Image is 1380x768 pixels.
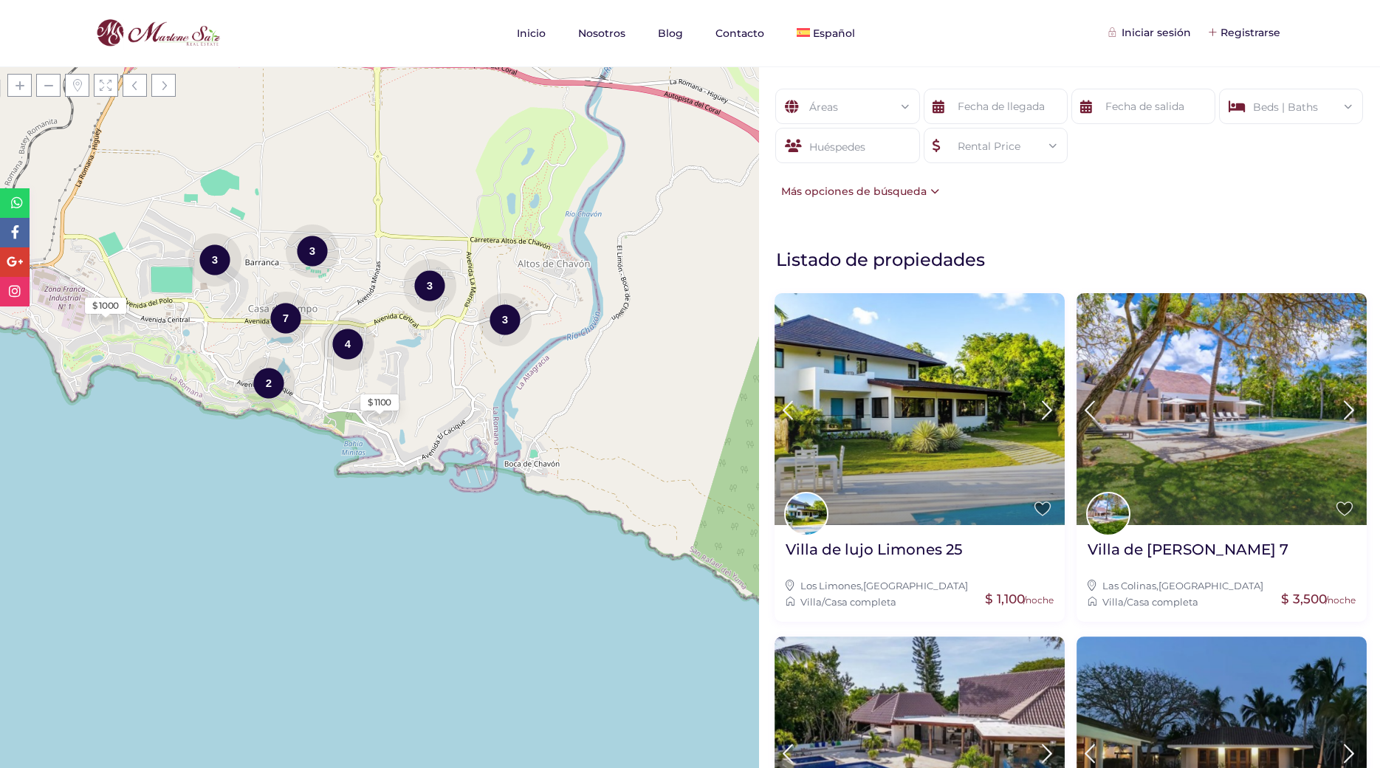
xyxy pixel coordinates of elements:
[478,292,532,347] div: 3
[786,577,1054,594] div: ,
[188,232,241,287] div: 3
[403,258,456,313] div: 3
[321,316,374,371] div: 4
[786,540,962,570] a: Villa de lujo Limones 25
[813,27,855,40] span: Español
[775,293,1065,525] img: Villa de lujo Limones 25
[1077,293,1367,525] img: Villa de lujo Colinas 7
[800,596,822,608] a: Villa
[92,299,119,312] div: $ 1000
[1088,594,1356,610] div: /
[1102,596,1124,608] a: Villa
[825,596,896,608] a: Casa completa
[1110,24,1191,41] div: Iniciar sesión
[368,396,391,409] div: $ 1100
[1102,580,1156,592] a: Las Colinas
[787,89,907,125] div: Áreas
[786,540,962,559] h2: Villa de lujo Limones 25
[863,580,968,592] a: [GEOGRAPHIC_DATA]
[1231,89,1351,125] div: Beds | Baths
[1088,540,1288,570] a: Villa de [PERSON_NAME] 7
[924,89,1068,124] input: Fecha de llegada
[800,580,861,592] a: Los Limones
[936,128,1056,164] div: Rental Price
[259,290,312,346] div: 7
[1071,89,1215,124] input: Fecha de salida
[775,128,919,163] div: Huéspedes
[1127,596,1198,608] a: Casa completa
[1158,580,1263,592] a: [GEOGRAPHIC_DATA]
[242,355,295,411] div: 2
[1088,540,1288,559] h2: Villa de [PERSON_NAME] 7
[776,248,1373,271] h1: Listado de propiedades
[774,183,939,199] div: Más opciones de búsqueda
[1209,24,1280,41] div: Registrarse
[786,594,1054,610] div: /
[1088,577,1356,594] div: ,
[269,207,490,284] div: Cargando mapas
[92,16,224,51] img: logo
[286,223,339,278] div: 3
